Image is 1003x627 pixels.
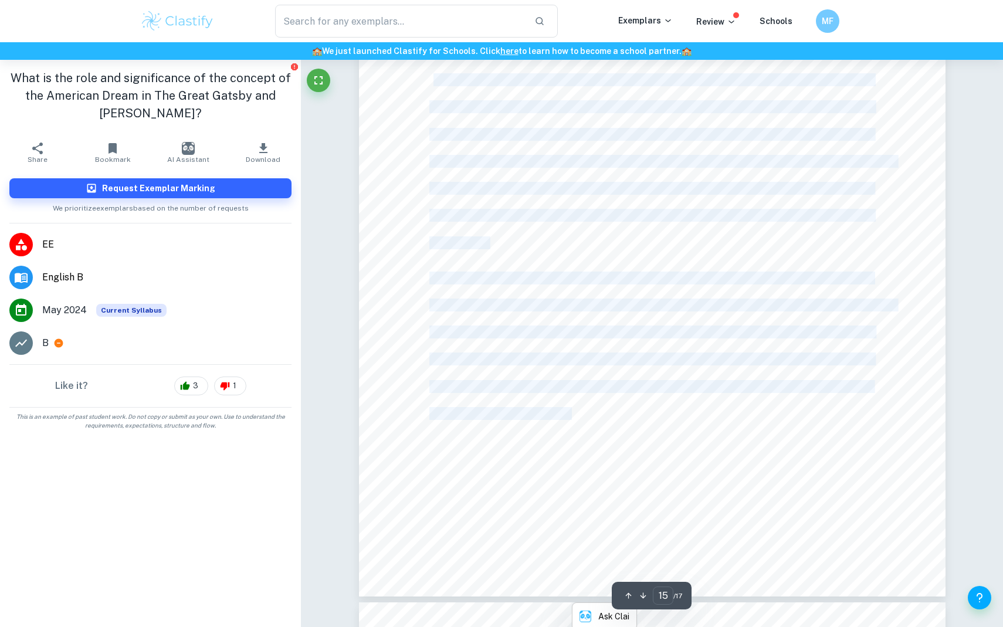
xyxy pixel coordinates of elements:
[429,128,873,140] span: the American Dream still perseveres and often becomes wrongfully romanticized, The Great
[174,377,208,395] div: 3
[429,353,873,365] span: thoroughly. Seeing as both novels have also been adapted into movies, produced later than
[429,381,872,392] span: their original versions, an additional exploration of the American Dream in the films would
[55,379,88,393] h6: Like it?
[96,304,167,317] div: This exemplar is based on the current syllabus. Feel free to refer to it for inspiration/ideas wh...
[307,69,330,92] button: Fullscreen
[598,610,629,623] p: Ask Clai
[500,46,519,56] a: here
[151,136,226,169] button: AI Assistant
[863,542,873,553] span: 14
[682,46,692,56] span: 🏫
[75,136,150,169] button: Bookmark
[28,155,48,164] span: Share
[696,15,736,28] p: Review
[140,9,215,33] img: Clastify logo
[429,209,873,221] span: revealing that it is not as easily attainable, and its pursuit might lead to unwanted side effects
[226,380,243,392] span: 1
[429,237,487,249] span: on ones life.
[429,299,896,311] span: [PERSON_NAME], and while a multifaceted approach was taken, there are still smaller subplots
[275,5,525,38] input: Search for any exemplars...
[9,178,292,198] button: Request Exemplar Marking
[96,304,167,317] span: Current Syllabus
[429,182,872,194] span: be said that the chosen novels challenge the simplistic notions of the American Dream,
[429,272,872,284] span: This essay focuses on the role that the American Dream plays in The Great Gatsby and
[167,155,209,164] span: AI Assistant
[312,46,322,56] span: 🏫
[816,9,839,33] button: MF
[760,16,792,26] a: Schools
[42,303,87,317] span: May 2024
[580,611,591,622] img: clai.png
[618,14,673,27] p: Exemplars
[42,238,292,252] span: EE
[290,62,299,71] button: Report issue
[433,74,873,86] span: The American Dream plays a crucial role in both of the novels, and even if the theme is not
[53,198,249,213] span: We prioritize exemplars based on the number of requests
[429,155,896,167] span: Gatsby and [PERSON_NAME] serve as sobering reminders of its contradictions. Ultimately it can
[5,412,296,430] span: This is an example of past student work. Do not copy or submit as your own. Use to understand the...
[102,182,215,195] h6: Request Exemplar Marking
[429,408,575,419] span: allow for better understanding.
[214,377,246,395] div: 1
[42,270,292,284] span: English B
[821,15,835,28] h6: MF
[673,591,682,601] span: / 17
[182,142,195,155] img: AI Assistant
[42,336,49,350] p: B
[187,380,205,392] span: 3
[429,326,873,338] span: of the novels that could be further analyzed in order to answer the research question more
[246,155,280,164] span: Download
[2,45,1001,57] h6: We just launched Clastify for Schools. Click to learn how to become a school partner.
[429,101,873,113] span: named directly its utmost significance in these works is undeniable. In a modern world where
[9,69,292,122] h1: What is the role and significance of the concept of the American Dream in The Great Gatsby and [P...
[95,155,131,164] span: Bookmark
[968,586,991,609] button: Help and Feedback
[226,136,301,169] button: Download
